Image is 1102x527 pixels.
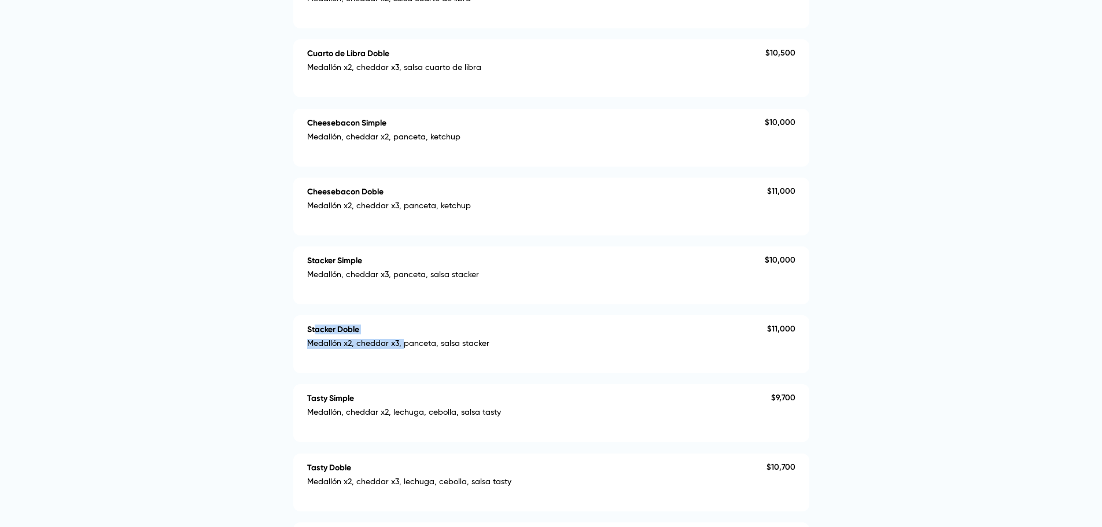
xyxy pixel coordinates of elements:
p: Medallón, cheddar x2, panceta, ketchup [307,132,765,147]
p: $ 10,000 [765,118,795,128]
p: $ 10,500 [765,49,795,58]
p: $ 10,000 [765,256,795,266]
h4: Tasty Simple [307,393,354,403]
p: $ 10,700 [766,463,795,473]
h4: Cuarto de Libra Doble [307,49,389,58]
p: $ 11,000 [767,187,795,197]
p: Medallón x2, cheddar x3, panceta, salsa stacker [307,339,767,353]
h4: Stacker Simple [307,256,362,266]
h4: Stacker Doble [307,325,359,334]
p: Medallón x2, cheddar x3, salsa cuarto de libra [307,63,765,78]
p: Medallón, cheddar x3, panceta, salsa stacker [307,270,765,285]
h4: Cheesebacon Simple [307,118,386,128]
p: Medallón x2, cheddar x3, lechuga, cebolla, salsa tasty [307,477,766,492]
p: Medallón x2, cheddar x3, panceta, ketchup [307,201,767,216]
h4: Cheesebacon Doble [307,187,384,197]
p: Medallón, cheddar x2, lechuga, cebolla, salsa tasty [307,408,771,422]
p: $ 9,700 [771,393,795,403]
h4: Tasty Doble [307,463,351,473]
p: $ 11,000 [767,325,795,334]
